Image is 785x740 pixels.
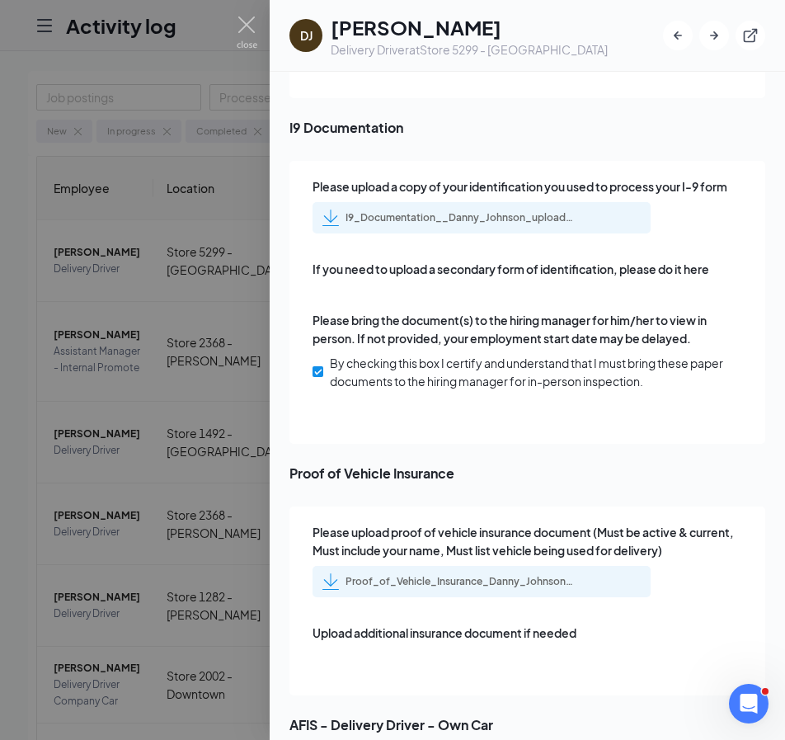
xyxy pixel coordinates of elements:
[736,21,765,50] button: ExternalLink
[663,21,693,50] button: ArrowLeftNew
[300,27,313,44] div: DJ
[289,714,765,735] span: AFIS - Delivery Driver - Own Car
[313,624,576,642] span: Upload additional insurance document if needed
[331,13,608,41] h1: [PERSON_NAME]
[313,177,727,196] span: Please upload a copy of your identification you used to process your I-9 form
[331,41,608,58] div: Delivery Driver at Store 5299 - [GEOGRAPHIC_DATA]
[729,684,769,724] iframe: Intercom live chat
[699,21,729,50] button: ArrowRight
[670,27,686,44] svg: ArrowLeftNew
[322,210,576,226] a: I9_Documentation__Danny_Johnson_uploadedfile_20250910.pdf.pdf
[330,354,745,390] span: By checking this box I certify and understand that I must bring these paper documents to the hiri...
[313,311,745,347] span: Please bring the document(s) to the hiring manager for him/her to view in person. If not provided...
[345,575,576,588] div: Proof_of_Vehicle_Insurance_Danny_Johnson_uploadedfile_20250910.pdf.pdf
[289,463,765,483] span: Proof of Vehicle Insurance
[313,260,709,278] span: If you need to upload a secondary form of identification, please do it here
[345,211,576,224] div: I9_Documentation__Danny_Johnson_uploadedfile_20250910.pdf.pdf
[706,27,722,44] svg: ArrowRight
[742,27,759,44] svg: ExternalLink
[322,573,576,590] a: Proof_of_Vehicle_Insurance_Danny_Johnson_uploadedfile_20250910.pdf.pdf
[289,117,765,138] span: I9 Documentation
[313,523,745,559] span: Please upload proof of vehicle insurance document (Must be active & current, Must include your na...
